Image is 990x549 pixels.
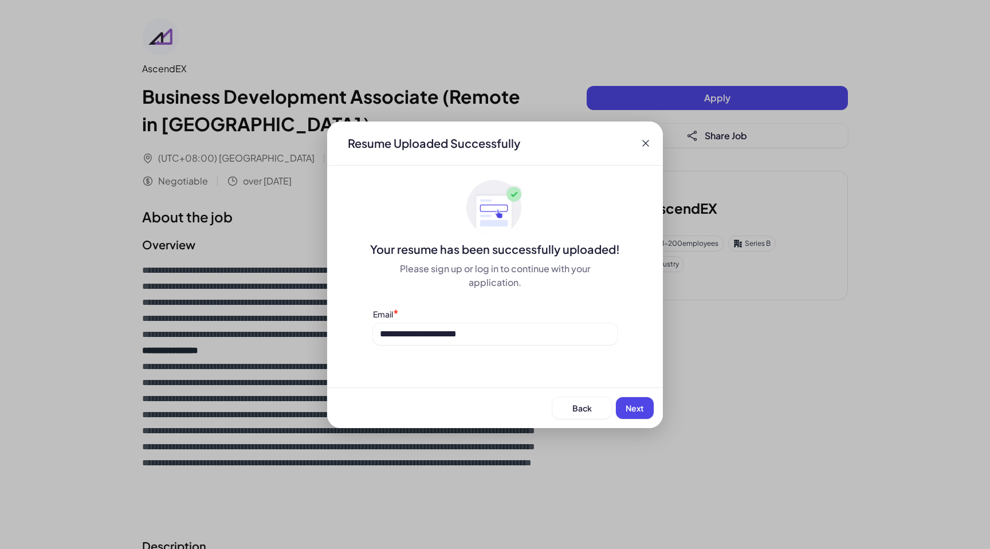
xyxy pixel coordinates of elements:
[552,397,611,419] button: Back
[572,403,592,413] span: Back
[327,241,663,257] div: Your resume has been successfully uploaded!
[626,403,644,413] span: Next
[616,397,654,419] button: Next
[466,179,524,237] img: ApplyedMaskGroup3.svg
[339,135,529,151] div: Resume Uploaded Successfully
[373,262,617,289] div: Please sign up or log in to continue with your application.
[373,309,393,319] label: Email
